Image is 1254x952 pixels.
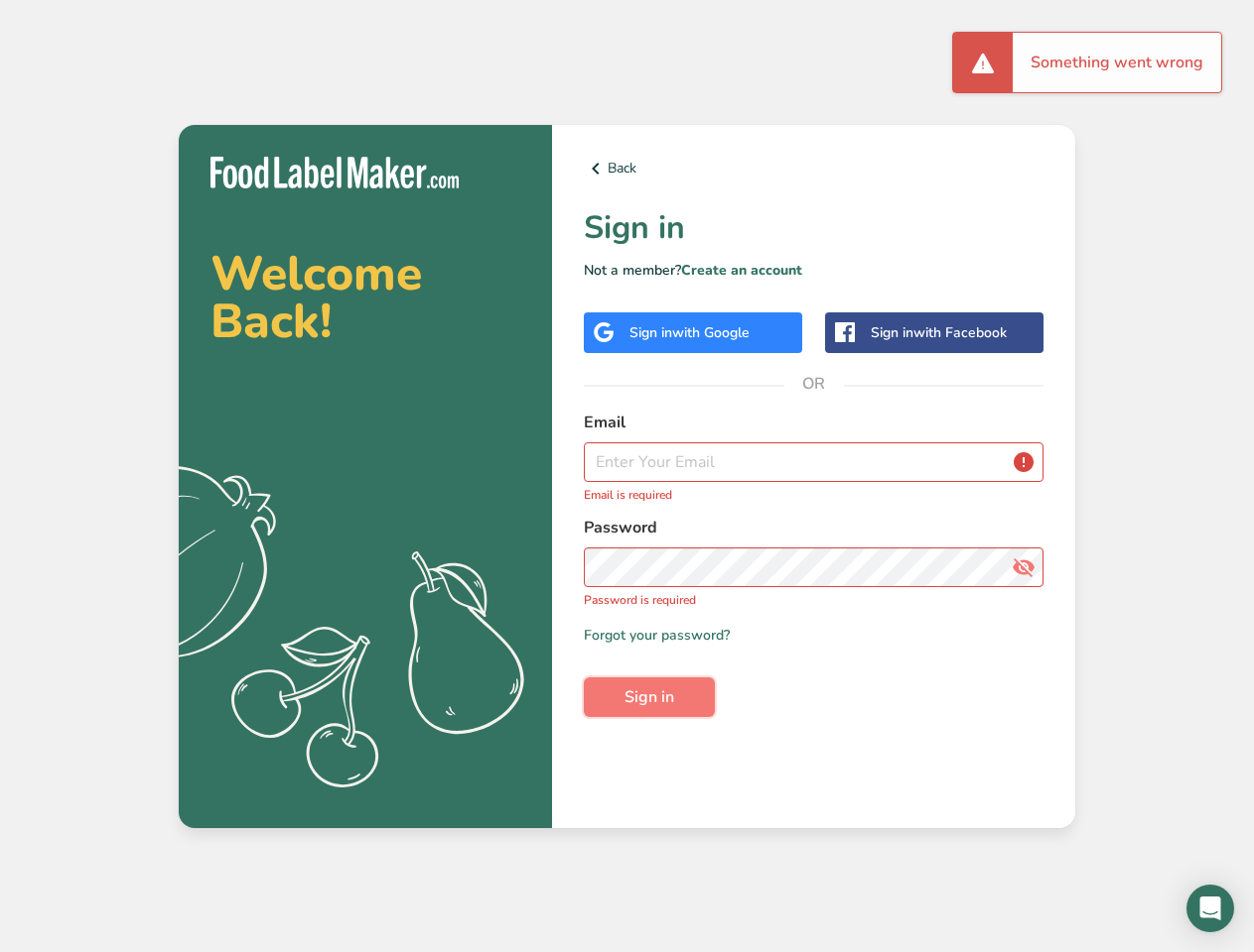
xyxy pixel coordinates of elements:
h2: Welcome Back! [210,250,520,345]
h1: Sign in [584,204,1044,252]
div: Open Intercom Messenger [1186,885,1234,932]
img: Food Label Maker [210,157,459,189]
p: Email is required [584,486,1044,504]
span: OR [784,354,844,414]
span: Sign in [625,685,674,709]
p: Password is required [584,591,1044,609]
div: Sign in [629,322,750,343]
a: Forgot your password? [584,625,730,646]
span: with Facebook [913,323,1007,342]
div: Something went wrong [1013,33,1221,92]
p: Not a member? [584,260,1044,281]
a: Create an account [681,261,802,280]
button: Sign in [584,677,715,717]
input: Enter Your Email [584,442,1044,482]
label: Password [584,516,1044,539]
label: Email [584,411,1044,434]
a: Back [584,157,1044,180]
div: Sign in [871,322,1007,343]
span: with Google [672,323,750,342]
